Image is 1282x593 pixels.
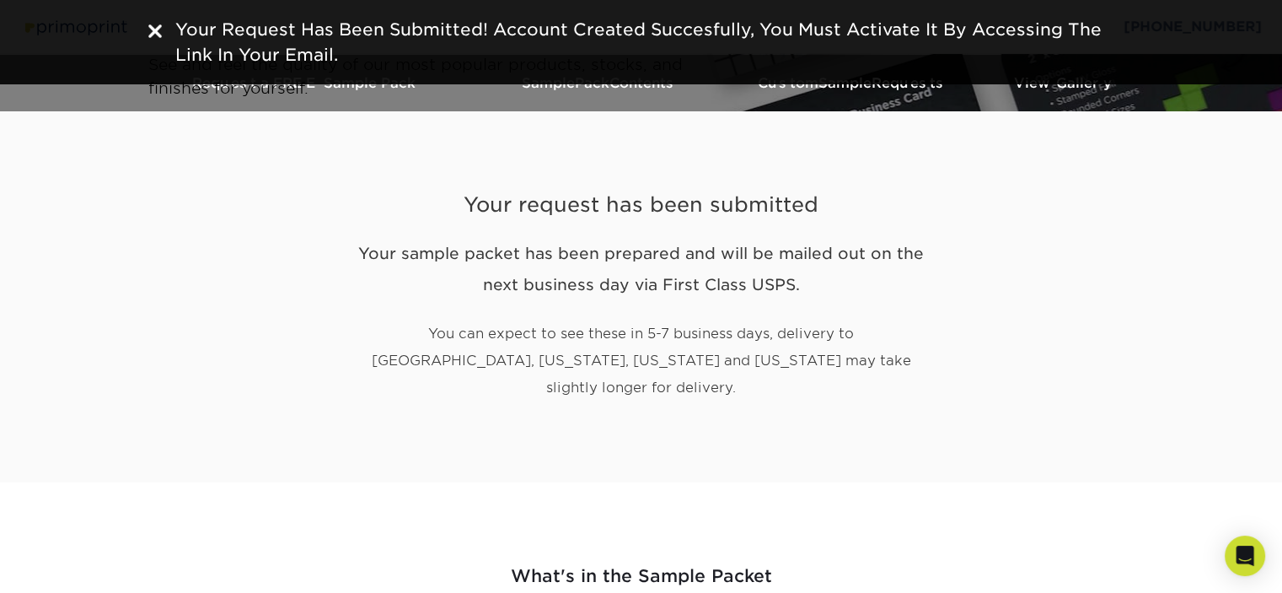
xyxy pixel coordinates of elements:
[175,19,1102,65] span: Your Request Has Been Submitted! Account Created Succesfully, You Must Activate It By Accessing T...
[148,563,1134,590] h2: What's in the Sample Packet
[346,152,936,218] h1: Your request has been submitted
[346,238,936,300] h2: Your sample packet has been prepared and will be mailed out on the next business day via First Cl...
[1225,536,1265,576] div: Open Intercom Messenger
[346,321,936,402] p: You can expect to see these in 5-7 business days, delivery to [GEOGRAPHIC_DATA], [US_STATE], [US_...
[148,24,162,38] img: close
[148,53,726,100] p: See and feel the quality of our most popular products, stocks, and finishes for yourself.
